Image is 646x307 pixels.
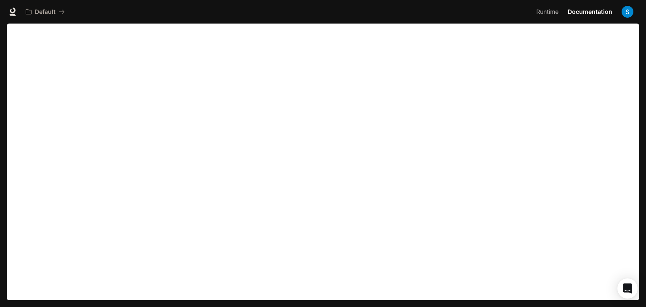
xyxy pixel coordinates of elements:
[22,3,69,20] button: All workspaces
[35,8,56,16] p: Default
[622,6,633,18] img: User avatar
[536,7,559,17] span: Runtime
[619,3,636,20] button: User avatar
[564,3,616,20] a: Documentation
[533,3,564,20] a: Runtime
[7,24,639,307] iframe: Documentation
[617,278,638,299] div: Open Intercom Messenger
[568,7,612,17] span: Documentation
